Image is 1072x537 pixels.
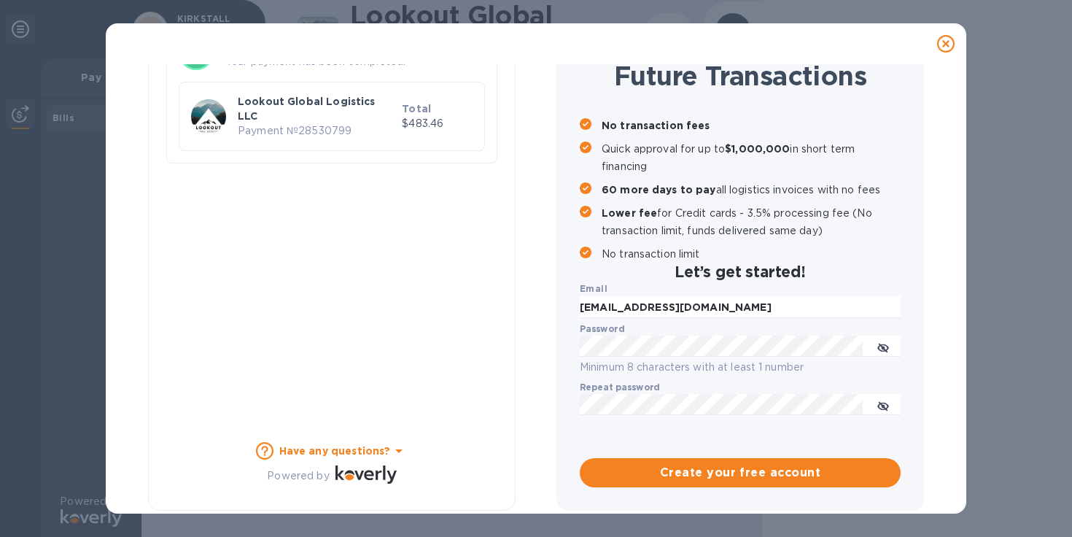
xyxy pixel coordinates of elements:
[602,204,901,239] p: for Credit cards - 3.5% processing fee (No transaction limit, funds delivered same day)
[402,116,473,131] p: $483.46
[580,296,901,318] input: Enter email address
[580,263,901,281] h2: Let’s get started!
[602,207,657,219] b: Lower fee
[580,383,660,392] label: Repeat password
[580,325,624,333] label: Password
[580,458,901,487] button: Create your free account
[267,468,329,484] p: Powered by
[580,283,607,294] b: Email
[602,181,901,198] p: all logistics invoices with no fees
[602,184,716,196] b: 60 more days to pay
[279,445,391,457] b: Have any questions?
[602,245,901,263] p: No transaction limit
[725,143,790,155] b: $1,000,000
[335,465,397,483] img: Logo
[580,359,901,376] p: Minimum 8 characters with at least 1 number
[238,94,396,123] p: Lookout Global Logistics LLC
[869,390,898,420] button: toggle password visibility
[591,464,889,482] span: Create your free account
[602,120,710,131] b: No transaction fees
[602,140,901,175] p: Quick approval for up to in short term financing
[869,332,898,361] button: toggle password visibility
[238,123,396,139] p: Payment № 28530799
[402,103,431,115] b: Total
